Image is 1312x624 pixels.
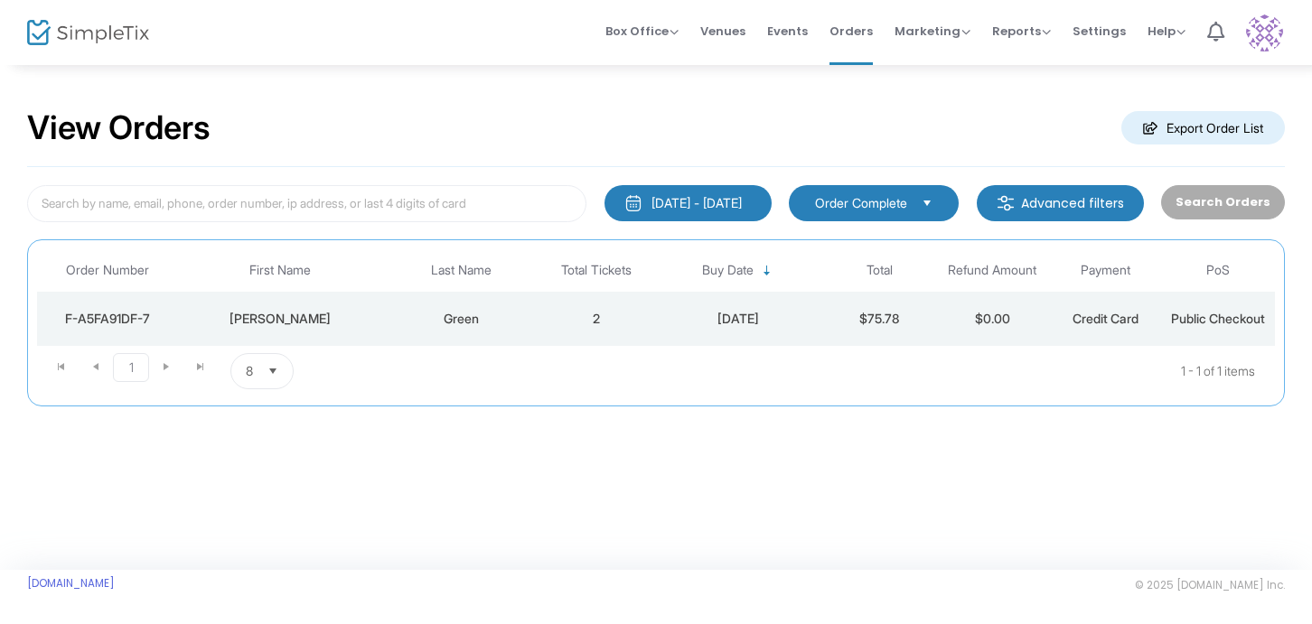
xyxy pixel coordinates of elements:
th: Total Tickets [540,249,653,292]
td: $75.78 [823,292,936,346]
span: Settings [1073,8,1126,54]
span: Help [1148,23,1185,40]
span: Events [767,8,808,54]
span: Sortable [760,264,774,278]
span: Last Name [431,263,492,278]
span: Box Office [605,23,679,40]
span: 8 [246,362,253,380]
div: F-A5FA91DF-7 [42,310,173,328]
div: 8/16/2025 [658,310,819,328]
m-button: Advanced filters [977,185,1144,221]
span: Marketing [895,23,970,40]
m-button: Export Order List [1121,111,1285,144]
div: Green [387,310,536,328]
span: Order Number [66,263,149,278]
div: [DATE] - [DATE] [651,194,742,212]
kendo-pager-info: 1 - 1 of 1 items [473,353,1255,389]
input: Search by name, email, phone, order number, ip address, or last 4 digits of card [27,185,586,222]
th: Total [823,249,936,292]
img: filter [997,194,1015,212]
span: Orders [829,8,873,54]
td: $0.00 [936,292,1049,346]
span: Venues [700,8,745,54]
span: © 2025 [DOMAIN_NAME] Inc. [1135,578,1285,592]
span: Order Complete [815,194,907,212]
span: Payment [1081,263,1130,278]
a: [DOMAIN_NAME] [27,576,115,591]
div: Data table [37,249,1275,346]
span: Buy Date [702,263,754,278]
button: Select [914,193,940,213]
button: Select [260,354,286,388]
span: PoS [1206,263,1230,278]
h2: View Orders [27,108,211,148]
span: Public Checkout [1171,311,1265,326]
span: Page 1 [113,353,149,382]
td: 2 [540,292,653,346]
span: First Name [249,263,311,278]
div: Julie [183,310,377,328]
button: [DATE] - [DATE] [604,185,772,221]
span: Reports [992,23,1051,40]
img: monthly [624,194,642,212]
span: Credit Card [1073,311,1139,326]
th: Refund Amount [936,249,1049,292]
